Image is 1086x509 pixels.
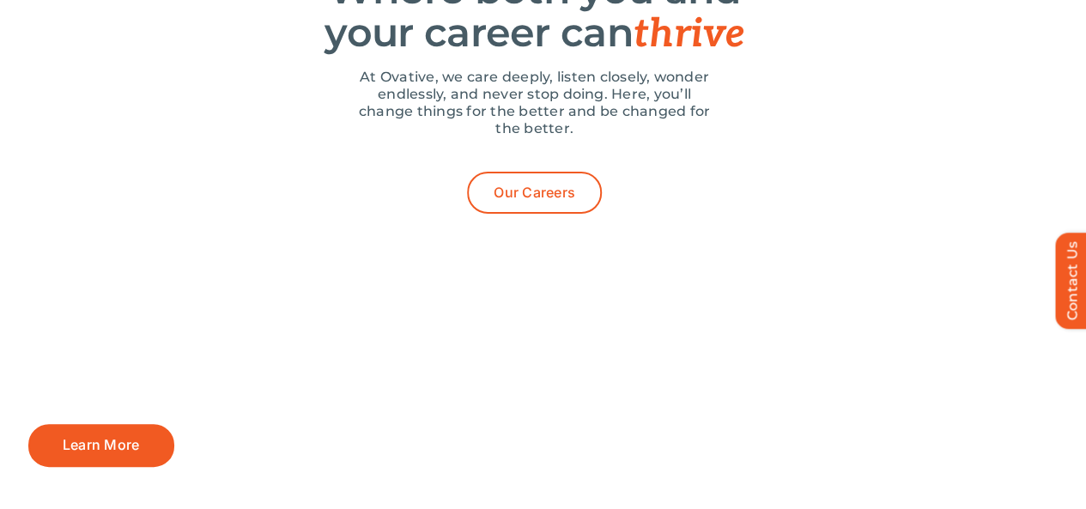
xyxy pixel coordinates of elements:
[908,26,1080,283] img: Home – Careers 10
[634,10,744,58] span: thrive
[355,69,715,137] p: At Ovative, we care deeply, listen closely, wonder endlessly, and never stop doing. Here, you’ll ...
[494,185,575,201] span: Our Careers
[467,172,602,214] a: Our Careers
